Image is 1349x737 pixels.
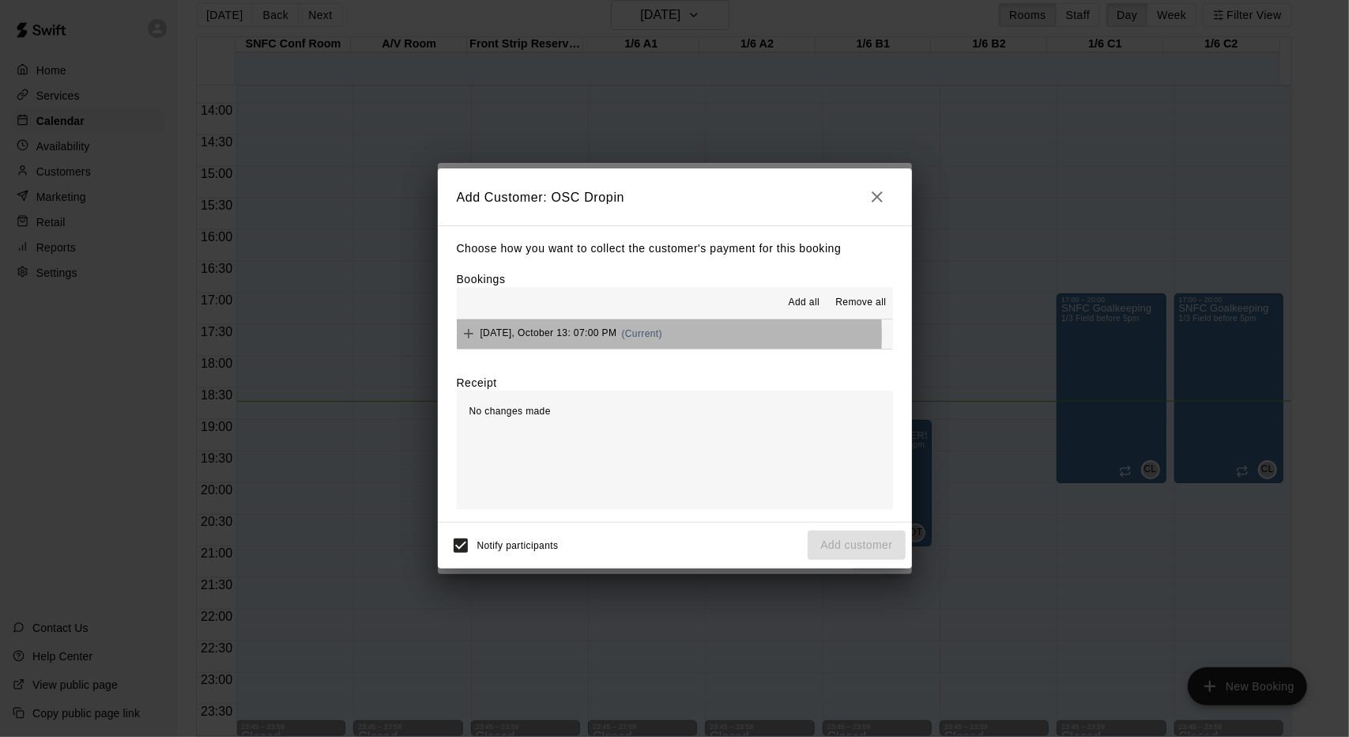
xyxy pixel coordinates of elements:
p: Choose how you want to collect the customer's payment for this booking [457,239,893,259]
span: [DATE], October 13: 07:00 PM [480,328,617,339]
label: Bookings [457,273,506,285]
span: Remove all [835,295,886,311]
button: Add all [778,290,829,316]
button: Add[DATE], October 13: 07:00 PM(Current) [457,319,893,349]
button: Remove all [829,290,892,316]
span: Notify participants [477,540,559,551]
span: Add [457,327,480,339]
span: No changes made [469,406,551,417]
h2: Add Customer: OSC Dropin [438,168,912,225]
span: (Current) [622,328,663,339]
span: Add all [789,295,820,311]
label: Receipt [457,375,497,391]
